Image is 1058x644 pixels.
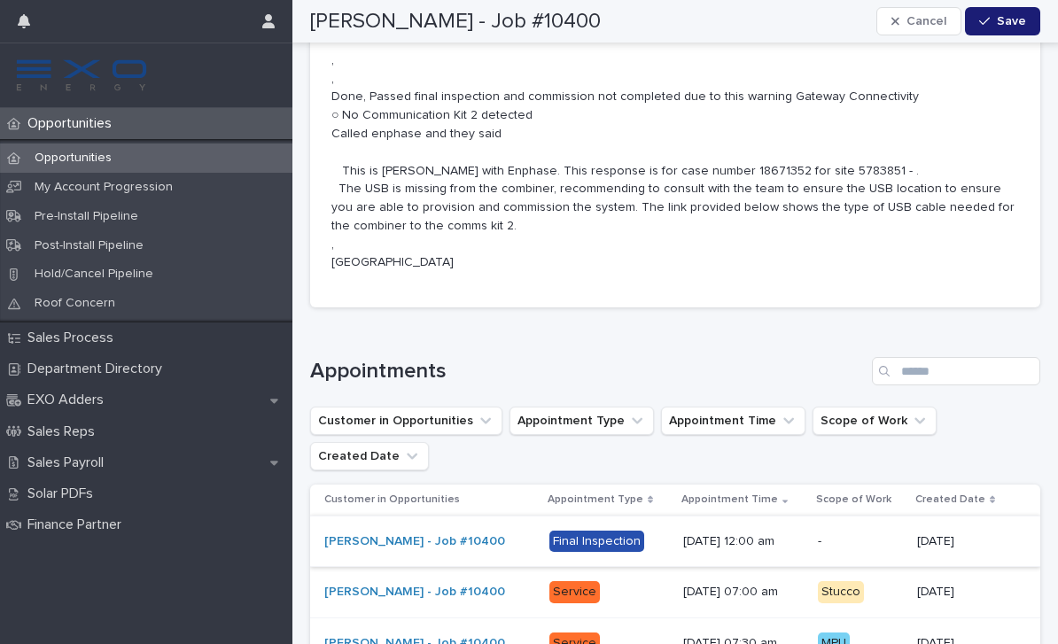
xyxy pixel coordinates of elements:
[917,585,1012,600] p: [DATE]
[813,407,937,435] button: Scope of Work
[20,516,136,533] p: Finance Partner
[324,585,505,600] a: [PERSON_NAME] - Job #10400
[20,115,126,132] p: Opportunities
[915,490,985,509] p: Created Date
[310,567,1040,618] tr: [PERSON_NAME] - Job #10400 Service[DATE] 07:00 amStucco[DATE]
[818,581,864,603] div: Stucco
[324,534,505,549] a: [PERSON_NAME] - Job #10400
[20,485,107,502] p: Solar PDFs
[20,238,158,253] p: Post-Install Pipeline
[661,407,805,435] button: Appointment Time
[549,531,644,553] div: Final Inspection
[816,490,891,509] p: Scope of Work
[997,15,1026,27] span: Save
[510,407,654,435] button: Appointment Type
[965,7,1040,35] button: Save
[310,442,429,470] button: Created Date
[14,58,149,93] img: FKS5r6ZBThi8E5hshIGi
[20,209,152,224] p: Pre-Install Pipeline
[20,392,118,408] p: EXO Adders
[20,267,167,282] p: Hold/Cancel Pipeline
[20,454,118,471] p: Sales Payroll
[20,361,176,377] p: Department Directory
[683,585,804,600] p: [DATE] 07:00 am
[681,490,778,509] p: Appointment Time
[324,490,460,509] p: Customer in Opportunities
[310,407,502,435] button: Customer in Opportunities
[906,15,946,27] span: Cancel
[20,151,126,166] p: Opportunities
[20,180,187,195] p: My Account Progression
[331,51,1019,273] p: , , Done, Passed final inspection and commission not completed due to this warning Gateway Connec...
[818,534,903,549] p: -
[683,534,804,549] p: [DATE] 12:00 am
[549,581,600,603] div: Service
[872,357,1040,385] input: Search
[20,423,109,440] p: Sales Reps
[310,359,865,384] h1: Appointments
[917,534,1012,549] p: [DATE]
[876,7,961,35] button: Cancel
[20,296,129,311] p: Roof Concern
[20,330,128,346] p: Sales Process
[548,490,643,509] p: Appointment Type
[310,516,1040,567] tr: [PERSON_NAME] - Job #10400 Final Inspection[DATE] 12:00 am-[DATE]
[310,9,601,35] h2: [PERSON_NAME] - Job #10400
